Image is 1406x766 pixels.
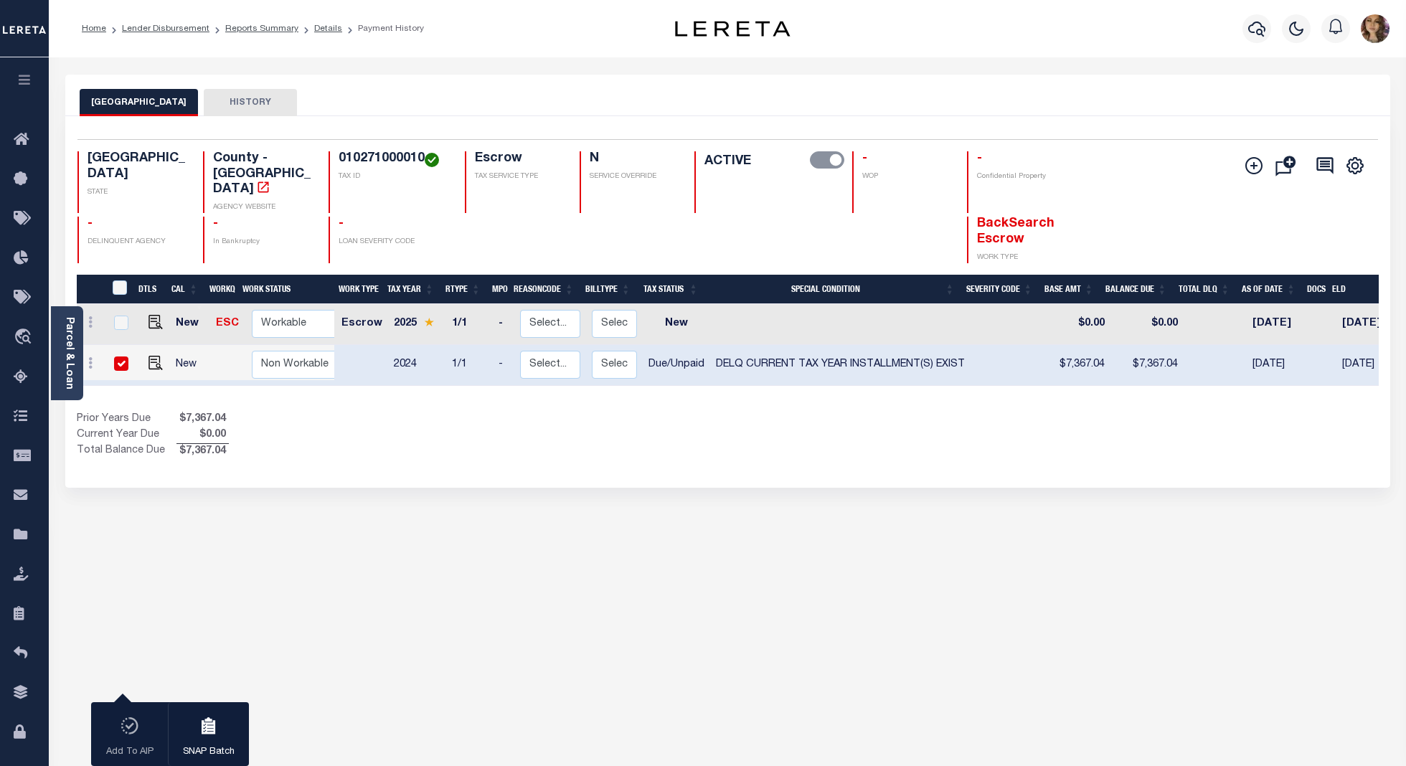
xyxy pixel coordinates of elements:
[77,443,176,459] td: Total Balance Due
[339,151,448,167] h4: 010271000010
[961,275,1039,304] th: Severity Code: activate to sort column ascending
[977,171,1075,182] p: Confidential Property
[475,151,562,167] h4: Escrow
[590,151,677,167] h4: N
[77,412,176,427] td: Prior Years Due
[14,328,37,347] i: travel_explore
[170,304,209,345] td: New
[977,252,1075,263] p: WORK TYPE
[1336,345,1392,386] td: [DATE]
[82,24,106,33] a: Home
[216,318,239,328] a: ESC
[237,275,334,304] th: Work Status
[580,275,636,304] th: BillType: activate to sort column ascending
[382,275,440,304] th: Tax Year: activate to sort column ascending
[133,275,166,304] th: DTLS
[388,304,446,345] td: 2025
[704,151,751,171] label: ACTIVE
[643,304,710,345] td: New
[336,304,388,345] td: Escrow
[342,22,424,35] li: Payment History
[446,304,493,345] td: 1/1
[862,152,867,165] span: -
[213,237,311,247] p: In Bankruptcy
[176,427,229,443] span: $0.00
[204,275,237,304] th: WorkQ
[64,317,74,389] a: Parcel & Loan
[213,217,218,230] span: -
[213,202,311,213] p: AGENCY WEBSITE
[204,89,297,116] button: HISTORY
[590,171,677,182] p: SERVICE OVERRIDE
[1301,275,1326,304] th: Docs
[88,237,186,247] p: DELINQUENT AGENCY
[1336,304,1392,345] td: [DATE]
[1049,345,1110,386] td: $7,367.04
[122,24,209,33] a: Lender Disbursement
[183,745,235,760] p: SNAP Batch
[1326,275,1392,304] th: ELD: activate to sort column ascending
[977,152,982,165] span: -
[675,21,790,37] img: logo-dark.svg
[716,359,965,369] span: DELQ CURRENT TAX YEAR INSTALLMENT(S) EXIST
[643,345,710,386] td: Due/Unpaid
[77,275,104,304] th: &nbsp;&nbsp;&nbsp;&nbsp;&nbsp;&nbsp;&nbsp;&nbsp;&nbsp;&nbsp;
[80,89,198,116] button: [GEOGRAPHIC_DATA]
[170,345,209,386] td: New
[440,275,486,304] th: RType: activate to sort column ascending
[104,275,133,304] th: &nbsp;
[176,444,229,460] span: $7,367.04
[1049,304,1110,345] td: $0.00
[388,345,446,386] td: 2024
[77,427,176,443] td: Current Year Due
[339,237,448,247] p: LOAN SEVERITY CODE
[486,275,508,304] th: MPO
[225,24,298,33] a: Reports Summary
[1110,304,1184,345] td: $0.00
[493,345,514,386] td: -
[493,304,514,345] td: -
[88,217,93,230] span: -
[339,217,344,230] span: -
[1110,345,1184,386] td: $7,367.04
[176,412,229,427] span: $7,367.04
[88,151,186,182] h4: [GEOGRAPHIC_DATA]
[339,171,448,182] p: TAX ID
[862,171,950,182] p: WOP
[213,151,311,198] h4: County - [GEOGRAPHIC_DATA]
[314,24,342,33] a: Details
[1247,304,1312,345] td: [DATE]
[333,275,382,304] th: Work Type
[1173,275,1236,304] th: Total DLQ: activate to sort column ascending
[1247,345,1312,386] td: [DATE]
[977,217,1054,246] span: BackSearch Escrow
[1236,275,1302,304] th: As of Date: activate to sort column ascending
[475,171,562,182] p: TAX SERVICE TYPE
[88,187,186,198] p: STATE
[424,318,434,327] img: Star.svg
[1100,275,1173,304] th: Balance Due: activate to sort column ascending
[508,275,580,304] th: ReasonCode: activate to sort column ascending
[446,345,493,386] td: 1/1
[636,275,704,304] th: Tax Status: activate to sort column ascending
[1039,275,1100,304] th: Base Amt: activate to sort column ascending
[166,275,204,304] th: CAL: activate to sort column ascending
[704,275,960,304] th: Special Condition: activate to sort column ascending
